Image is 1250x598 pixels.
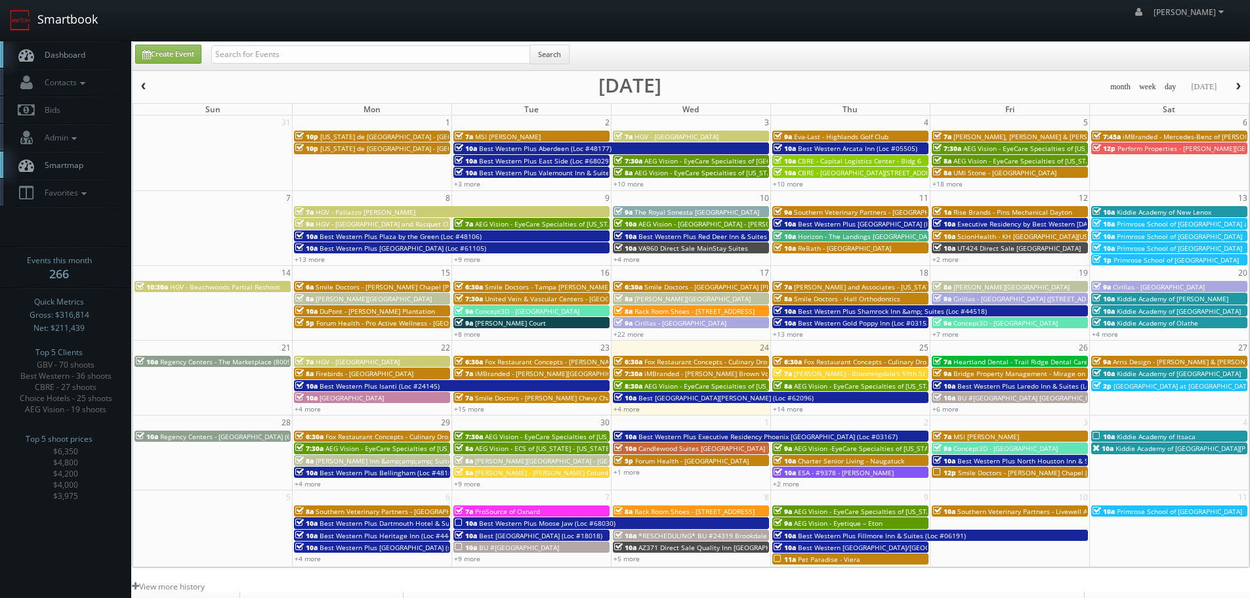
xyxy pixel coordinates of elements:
span: 6:30a [614,357,642,366]
span: 8a [295,369,314,378]
a: +8 more [454,330,480,339]
span: ScionHealth - KH [GEOGRAPHIC_DATA][US_STATE] [957,232,1112,241]
a: +13 more [295,255,325,264]
span: [PERSON_NAME], [PERSON_NAME] & [PERSON_NAME], LLC - [GEOGRAPHIC_DATA] [953,132,1206,141]
span: 8a [295,507,314,516]
span: 9a [295,219,314,228]
a: +9 more [454,255,480,264]
span: AEG Vision - Eyetique – Eton [794,519,883,528]
span: 10a [295,244,318,253]
span: HGV - Beachwoods Partial Reshoot [170,282,280,291]
button: week [1135,79,1161,95]
span: 10a [295,468,318,477]
span: 10a [774,543,796,552]
span: 9a [933,444,951,453]
span: [PERSON_NAME] Inn &amp;amp;amp; Suites [PERSON_NAME] [316,456,509,465]
span: 10a [455,168,477,177]
span: 9a [774,132,792,141]
span: Primrose School of [GEOGRAPHIC_DATA] [1117,507,1242,516]
a: +7 more [932,330,959,339]
span: Forum Health - Pro Active Wellness - [GEOGRAPHIC_DATA] [316,318,497,328]
span: Rack Room Shoes - [STREET_ADDRESS] [635,307,755,316]
button: Search [530,45,570,64]
span: Kiddie Academy of [GEOGRAPHIC_DATA] [1117,369,1241,378]
span: BU #[GEOGRAPHIC_DATA] [479,543,559,552]
span: 10a [774,168,796,177]
span: 10a [933,244,955,253]
span: 9a [1093,282,1111,291]
span: 2p [1093,381,1112,391]
span: Best Western Plus Bellingham (Loc #48188) [320,468,458,477]
span: 10a [933,393,955,402]
span: Best Western Plus Plaza by the Green (Loc #48106) [320,232,482,241]
span: Mon [364,104,381,115]
span: Regency Centers - [GEOGRAPHIC_DATA] (63020) [160,432,308,441]
span: 7a [455,219,473,228]
span: 1a [933,207,951,217]
span: 10a [295,531,318,540]
span: 12p [933,468,956,477]
a: View more history [132,581,205,592]
a: +22 more [614,330,644,339]
span: ReBath - [GEOGRAPHIC_DATA] [798,244,891,253]
span: 8a [455,444,473,453]
span: 10a [933,381,955,391]
span: BU #[GEOGRAPHIC_DATA] [GEOGRAPHIC_DATA] [957,393,1104,402]
span: 8a [774,294,792,303]
span: 10a [933,507,955,516]
span: AEG Vision - EyeCare Specialties of [US_STATE] – [PERSON_NAME] Eye Clinic [485,432,722,441]
span: Best Western Plus Aberdeen (Loc #48177) [479,144,612,153]
span: Cirillas - [GEOGRAPHIC_DATA] [1113,282,1205,291]
span: Southern Veterinary Partners - [GEOGRAPHIC_DATA] [316,507,478,516]
span: Smile Doctors - [GEOGRAPHIC_DATA] [PERSON_NAME] Orthodontics [644,282,856,291]
span: 7:30a [614,369,642,378]
span: Best Western Plus Red Deer Inn & Suites (Loc #61062) [638,232,810,241]
span: 10a [1093,294,1115,303]
span: Best Western [GEOGRAPHIC_DATA]/[GEOGRAPHIC_DATA] (Loc #05785) [798,543,1016,552]
span: Concept3D - [GEOGRAPHIC_DATA] [475,307,579,316]
a: +4 more [295,404,321,414]
span: Fox Restaurant Concepts - Culinary Dropout - [GEOGRAPHIC_DATA] [644,357,852,366]
span: HGV - [GEOGRAPHIC_DATA] and Racquet Club [316,219,457,228]
span: Favorites [38,187,90,198]
span: 7a [455,393,473,402]
a: +4 more [1092,330,1118,339]
span: 10a [295,393,318,402]
span: Smartmap [38,160,83,171]
span: 1p [1093,255,1112,265]
span: 6:30a [614,282,642,291]
span: 10a [455,144,477,153]
span: 7a [774,369,792,378]
span: 9a [455,307,473,316]
span: 8a [933,156,951,165]
span: Fri [1005,104,1014,115]
span: Admin [38,132,80,143]
span: 6:30a [455,282,483,291]
span: Smile Doctors - Hall Orthodontics [794,294,900,303]
span: [PERSON_NAME] - [PERSON_NAME] Columbus Circle [475,468,637,477]
a: +2 more [932,255,959,264]
span: Best Western Plus Isanti (Loc #24145) [320,381,440,391]
img: smartbook-logo.png [10,10,31,31]
h2: [DATE] [598,79,661,92]
span: 8a [614,507,633,516]
span: Best Western Plus North Houston Inn & Suites (Loc #44475) [957,456,1147,465]
span: 10a [1093,444,1114,453]
span: Smile Doctors - [PERSON_NAME] Chapel [PERSON_NAME] Orthodontics [958,468,1180,477]
span: 8a [614,294,633,303]
span: [GEOGRAPHIC_DATA] [320,393,384,402]
span: AEG Vision - EyeCare Specialties of [US_STATE] – Southwest Orlando Eye Care [325,444,570,453]
span: 7a [933,132,951,141]
a: +4 more [614,404,640,414]
span: 10a [614,444,636,453]
span: Kiddie Academy of [GEOGRAPHIC_DATA] [1117,307,1241,316]
span: 8a [614,307,633,316]
a: +14 more [773,404,803,414]
span: 7a [933,357,951,366]
span: 9a [774,507,792,516]
span: Best Western Plus Executive Residency Phoenix [GEOGRAPHIC_DATA] (Loc #03167) [638,432,898,441]
span: Heartland Dental - Trail Ridge Dental Care [953,357,1088,366]
span: iMBranded - [PERSON_NAME][GEOGRAPHIC_DATA] BMW [475,369,650,378]
a: +13 more [773,330,803,339]
span: 10a [1093,432,1115,441]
